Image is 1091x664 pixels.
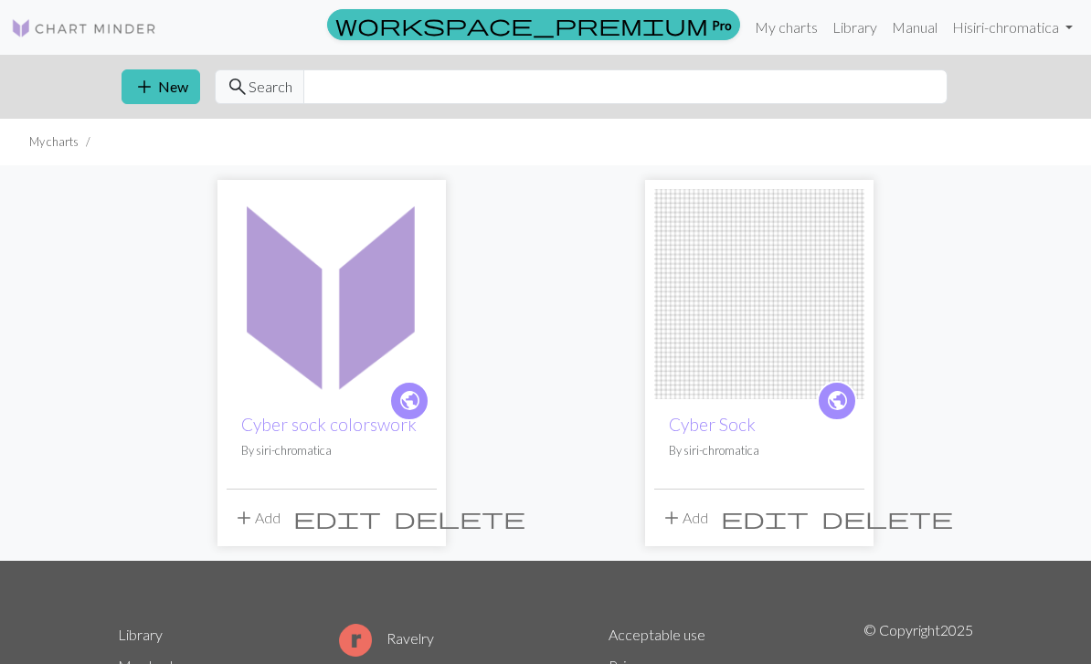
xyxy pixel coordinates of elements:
[884,9,945,46] a: Manual
[339,624,372,657] img: Ravelry logo
[227,74,249,100] span: search
[715,501,815,535] button: Edit
[339,629,434,647] a: Ravelry
[721,505,809,531] span: edit
[945,9,1080,46] a: Hisiri-chromatica
[29,133,79,151] li: My charts
[654,501,715,535] button: Add
[389,381,429,421] a: public
[826,383,849,419] i: public
[133,74,155,100] span: add
[233,505,255,531] span: add
[227,501,287,535] button: Add
[654,189,864,399] img: Cyber Sock
[293,505,381,531] span: edit
[122,69,200,104] button: New
[387,501,532,535] button: Delete
[654,283,864,300] a: Cyber Sock
[287,501,387,535] button: Edit
[669,442,850,459] p: By siri-chromatica
[227,283,437,300] a: Cyber sock colorswork
[747,9,825,46] a: My charts
[669,414,756,435] a: Cyber Sock
[815,501,959,535] button: Delete
[11,17,157,39] img: Logo
[241,442,422,459] p: By siri-chromatica
[327,9,740,40] a: Pro
[335,12,708,37] span: workspace_premium
[249,76,292,98] span: Search
[821,505,953,531] span: delete
[825,9,884,46] a: Library
[241,414,417,435] a: Cyber sock colorswork
[398,386,421,415] span: public
[661,505,683,531] span: add
[118,626,163,643] a: Library
[398,383,421,419] i: public
[293,507,381,529] i: Edit
[817,381,857,421] a: public
[609,626,705,643] a: Acceptable use
[826,386,849,415] span: public
[227,189,437,399] img: Cyber sock colorswork
[394,505,525,531] span: delete
[721,507,809,529] i: Edit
